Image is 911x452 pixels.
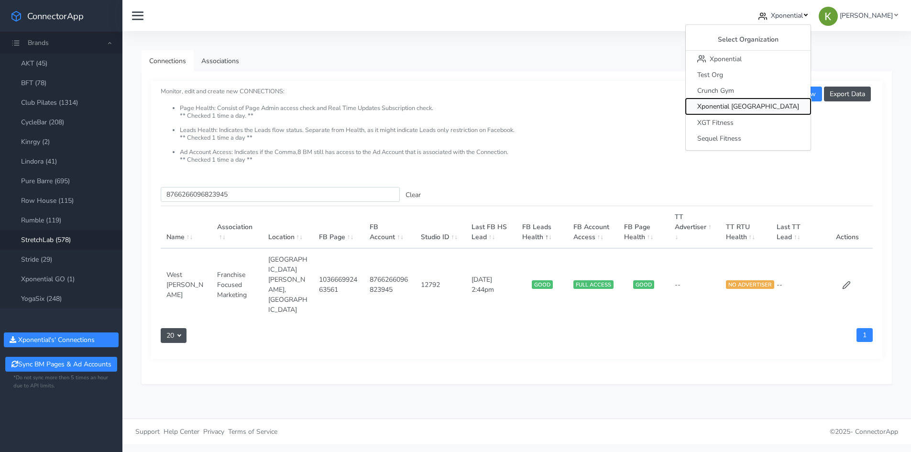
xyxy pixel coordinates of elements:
[618,206,669,249] th: FB Page Health
[313,206,364,249] th: FB Page
[364,206,415,249] th: FB Account
[142,50,194,72] a: Connections
[697,102,799,111] span: Xponential [GEOGRAPHIC_DATA]
[819,7,838,26] img: Kristine Lee
[524,427,899,437] p: © 2025 -
[211,248,262,320] td: Franchise Focused Marketing
[573,280,614,289] span: FULL ACCESS
[415,248,466,320] td: 12792
[135,427,160,436] span: Support
[824,87,871,101] button: Export Data
[633,280,654,289] span: GOOD
[516,206,567,249] th: FB Leads Health
[161,248,211,320] td: West [PERSON_NAME]
[161,206,211,249] th: Name
[161,187,400,202] input: enter text you want to search
[840,11,893,20] span: [PERSON_NAME]
[686,29,811,51] div: Select Organization
[710,55,742,64] span: Xponential
[856,328,873,342] a: 1
[27,10,84,22] span: ConnectorApp
[855,427,898,436] span: ConnectorApp
[313,248,364,320] td: 103666992463561
[669,248,720,320] td: --
[669,206,720,249] th: TT Advertiser
[5,357,117,372] button: Sync BM Pages & Ad Accounts
[697,70,723,79] span: Test Org
[180,105,873,127] li: Page Health: Consist of Page Admin access check and Real Time Updates Subscription check. ** Chec...
[4,332,119,347] button: Xponential's' Connections
[180,127,873,149] li: Leads Health: Indicates the Leads flow status. Separate from Health, as it might indicate Leads o...
[771,206,822,249] th: Last TT Lead
[755,7,812,24] a: Xponential
[697,86,734,95] span: Crunch Gym
[726,280,774,289] span: NO ADVERTISER
[771,11,803,20] span: Xponential
[211,206,262,249] th: Association
[400,187,427,202] button: Clear
[466,248,516,320] td: [DATE] 2:44pm
[161,79,873,164] small: Monitor, edit and create new CONNECTIONS:
[364,248,415,320] td: 8766266096823945
[720,206,771,249] th: TT RTU Health
[194,50,247,72] a: Associations
[164,427,199,436] span: Help Center
[161,328,187,343] button: 20
[263,206,313,249] th: Location
[180,149,873,164] li: Ad Account Access: Indicates if the Comma,8 BM still has access to the Ad Account that is associa...
[771,248,822,320] td: --
[697,118,734,127] span: XGT Fitness
[466,206,516,249] th: Last FB HS Lead
[228,427,277,436] span: Terms of Service
[13,374,109,390] small: *Do not sync more then 5 times an hour due to API limits.
[697,134,741,143] span: Sequel Fitness
[415,206,466,249] th: Studio ID
[568,206,618,249] th: FB Account Access
[263,248,313,320] td: [GEOGRAPHIC_DATA][PERSON_NAME],[GEOGRAPHIC_DATA]
[822,206,873,249] th: Actions
[203,427,224,436] span: Privacy
[815,7,901,24] a: [PERSON_NAME]
[532,280,553,289] span: GOOD
[28,38,49,47] span: Brands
